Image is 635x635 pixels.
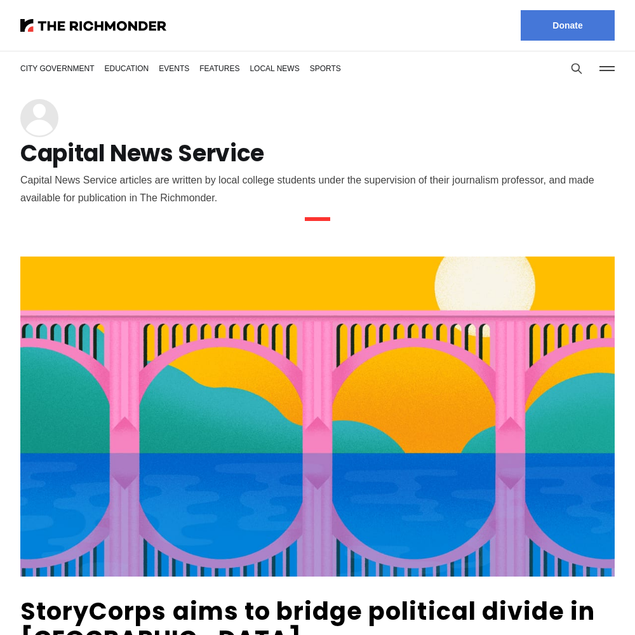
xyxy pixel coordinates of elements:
a: Sports [294,63,323,74]
iframe: portal-trigger [528,573,635,635]
button: Search this site [567,59,586,78]
div: Capital News Service articles are written by local college students under the supervision of thei... [20,171,615,207]
a: Events [153,63,180,74]
a: City Government [20,63,90,74]
h1: Capital News Service [20,144,615,164]
a: Donate [521,10,615,41]
a: Education [100,63,143,74]
a: Local News [237,63,284,74]
img: StoryCorps aims to bridge political divide in Richmond [20,257,615,577]
a: Features [190,63,227,74]
img: The Richmonder [20,19,166,32]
